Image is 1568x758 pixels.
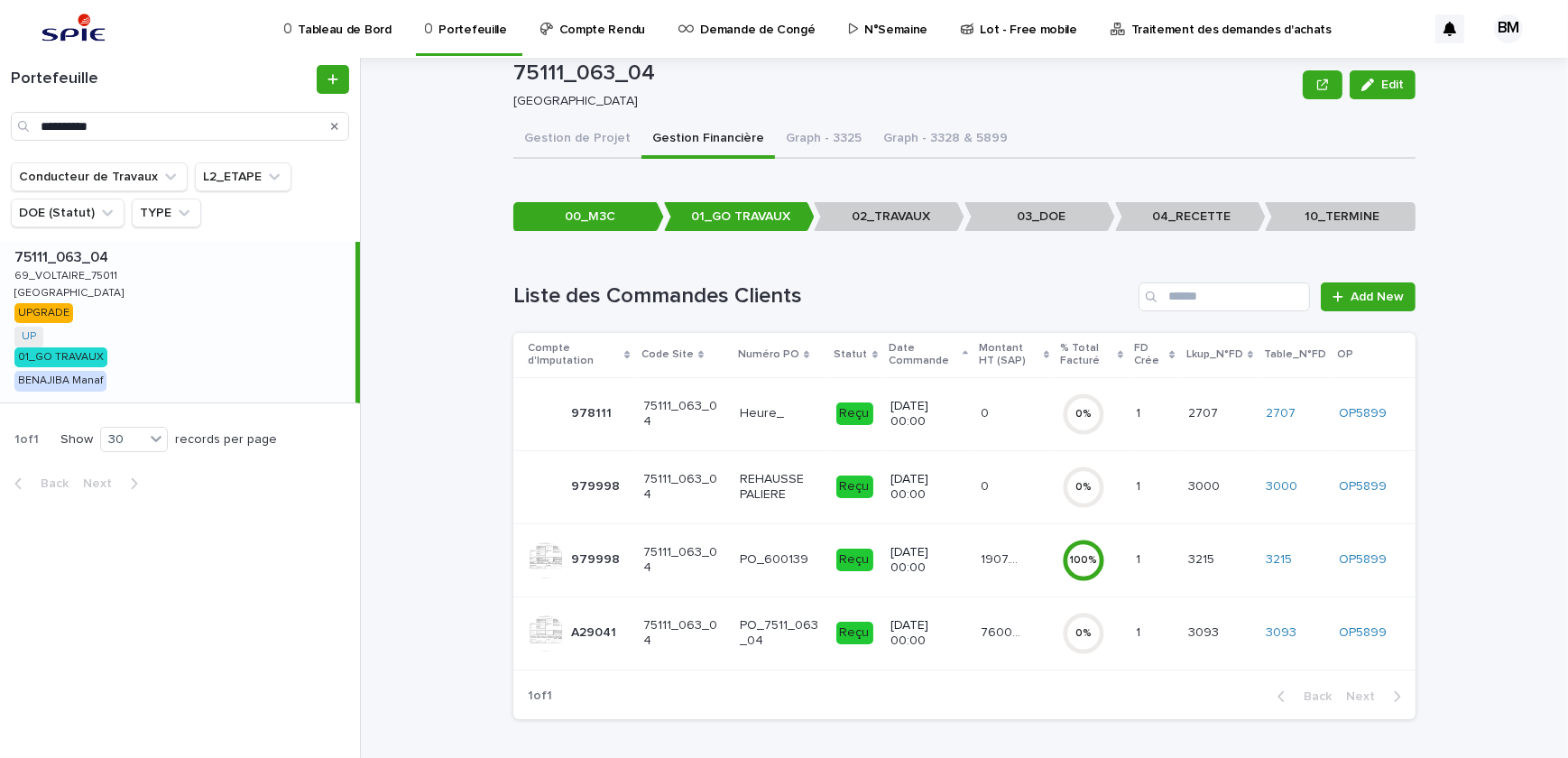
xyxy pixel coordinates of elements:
button: Back [1263,689,1339,705]
button: Gestion de Projet [513,121,641,159]
p: 3000 [1188,476,1223,495]
p: 1907.16 [981,549,1025,568]
p: Lkup_N°FD [1186,345,1243,365]
h1: Liste des Commandes Clients [513,283,1131,310]
p: 10_TERMINE [1265,202,1416,232]
div: 0 % [1062,408,1105,421]
button: Edit [1350,70,1416,99]
a: OP5899 [1339,406,1387,421]
a: UP [22,330,36,343]
div: 0 % [1062,627,1105,640]
div: 0 % [1062,481,1105,494]
p: 1 of 1 [513,674,567,718]
span: Back [30,477,69,490]
p: 03_DOE [964,202,1115,232]
img: svstPd6MQfCT1uX1QGkG [36,11,111,47]
p: 2707 [1188,402,1222,421]
button: L2_ETAPE [195,162,291,191]
p: FD Crée [1134,338,1165,372]
h1: Portefeuille [11,69,313,89]
p: 75111_063_04 [14,245,112,266]
button: DOE (Statut) [11,199,125,227]
input: Search [11,112,349,141]
p: Statut [835,345,868,365]
a: OP5899 [1339,479,1387,495]
div: 100 % [1062,554,1105,567]
p: 00_M3C [513,202,664,232]
p: 75111_063_04 [643,472,725,503]
span: Add New [1351,291,1404,303]
p: 1 [1136,402,1144,421]
p: 75111_063_04 [643,399,725,430]
div: Reçu [836,476,873,498]
tr: 978111978111 75111_063_04Heure_Reçu[DATE] 00:0000 0%11 27072707 2707 OP5899 [513,377,1416,450]
p: 76001.9 [981,622,1025,641]
div: Reçu [836,549,873,571]
p: Table_N°FD [1264,345,1326,365]
a: 3093 [1266,625,1296,641]
tr: 979998979998 75111_063_04PO_600139Reçu[DATE] 00:001907.161907.16 100%11 32153215 3215 OP5899 [513,523,1416,596]
div: BENAJIBA Manaf [14,371,106,391]
div: UPGRADE [14,303,73,323]
button: Graph - 3328 & 5899 [872,121,1019,159]
p: PO_600139 [740,552,822,568]
div: BM [1494,14,1523,43]
p: 0 [981,476,992,495]
p: 1 [1136,549,1144,568]
span: Edit [1381,79,1404,91]
p: Numéro PO [738,345,799,365]
p: Heure_ [740,406,822,421]
a: 2707 [1266,406,1296,421]
a: Add New [1321,282,1416,311]
p: [GEOGRAPHIC_DATA] [513,94,1288,109]
p: [DATE] 00:00 [890,472,967,503]
span: Next [83,477,123,490]
p: 75111_063_04 [643,618,725,649]
p: Compte d'Imputation [528,338,620,372]
a: OP5899 [1339,625,1387,641]
p: 3215 [1188,549,1218,568]
button: Graph - 3325 [775,121,872,159]
tr: A29041A29041 75111_063_04PO_7511_063_04Reçu[DATE] 00:0076001.976001.9 0%11 30933093 3093 OP5899 [513,596,1416,670]
p: [DATE] 00:00 [890,399,967,430]
a: 3215 [1266,552,1292,568]
button: Gestion Financière [641,121,775,159]
p: A29041 [571,622,620,641]
p: [DATE] 00:00 [890,545,967,576]
p: records per page [175,432,277,448]
p: 75111_063_04 [643,545,725,576]
p: 01_GO TRAVAUX [664,202,815,232]
a: 3000 [1266,479,1297,495]
p: 979998 [571,549,623,568]
div: Reçu [836,402,873,425]
p: Show [60,432,93,448]
button: Conducteur de Travaux [11,162,188,191]
p: Code Site [641,345,694,365]
p: 75111_063_04 [513,60,1296,87]
p: PO_7511_063_04 [740,618,822,649]
p: 04_RECETTE [1115,202,1266,232]
p: 1 [1136,476,1144,495]
p: 69_VOLTAIRE_75011 [14,266,121,282]
div: 01_GO TRAVAUX [14,347,107,367]
p: Montant HT (SAP) [979,338,1039,372]
p: Date Commande [889,338,958,372]
p: [GEOGRAPHIC_DATA] [14,283,127,300]
a: OP5899 [1339,552,1387,568]
button: Next [76,476,152,492]
p: REHAUSSE PALIERE [740,472,822,503]
button: Next [1339,689,1416,705]
p: 1 [1136,622,1144,641]
input: Search [1139,282,1310,311]
div: Reçu [836,622,873,644]
p: % Total Facturé [1060,338,1113,372]
p: 978111 [571,402,615,421]
p: 3093 [1188,622,1222,641]
p: 0 [981,402,992,421]
p: [DATE] 00:00 [890,618,967,649]
tr: 979998979998 75111_063_04REHAUSSE PALIEREReçu[DATE] 00:0000 0%11 30003000 3000 OP5899 [513,450,1416,523]
p: 979998 [571,476,623,495]
button: TYPE [132,199,201,227]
